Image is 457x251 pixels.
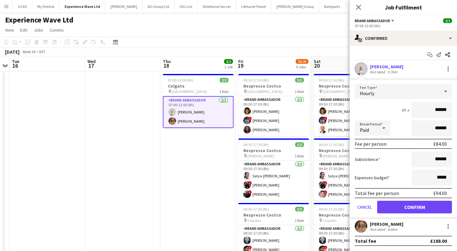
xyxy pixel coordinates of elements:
[163,83,234,89] h3: Colgate
[323,246,327,249] span: !
[355,141,387,147] div: Fee per person
[50,27,64,33] span: Comms
[433,141,447,147] div: £84.00
[243,207,269,211] span: 09:30-17:30 (8h)
[60,0,105,13] button: Experience Wave Ltd
[314,148,384,153] h3: Nespresso Costco
[386,227,399,232] div: 8.6km
[21,49,37,54] span: Week 38
[350,31,457,46] div: Confirmed
[105,0,143,13] button: [PERSON_NAME]
[314,212,384,218] h3: Nespresso Costco
[238,212,309,218] h3: Nespresso Costco
[319,207,344,211] span: 09:30-17:30 (8h)
[163,74,234,128] app-job-card: 07:00-13:00 (6h)2/2Colgate [GEOGRAPHIC_DATA]1 RoleBrand Ambassador2/207:00-13:00 (6h)[PERSON_NAME...
[323,181,327,185] span: !
[238,83,309,89] h3: Nespresso Costco
[319,142,344,147] span: 09:30-17:30 (8h)
[314,161,384,200] app-card-role: Brand Ambassador3/309:30-17:30 (8h)Satya-[PERSON_NAME]![PERSON_NAME]![PERSON_NAME]
[355,190,399,196] div: Total fee per person
[236,0,271,13] button: Lifesaver Power
[295,154,304,158] span: 1 Role
[20,27,27,33] span: Edit
[323,190,327,194] span: !
[12,58,19,64] span: Tue
[386,70,399,74] div: 5.7km
[31,26,46,34] a: Jobs
[314,58,321,64] span: Sat
[86,62,96,69] span: 17
[323,218,336,223] span: Croydon
[323,117,327,120] span: !
[314,138,384,200] div: 09:30-17:30 (8h)3/3Nespresso Costco [PERSON_NAME]1 RoleBrand Ambassador3/309:30-17:30 (8h)Satya-[...
[163,58,171,64] span: Thu
[238,96,309,136] app-card-role: Brand Ambassador3/309:30-17:30 (8h)[PERSON_NAME]![PERSON_NAME][PERSON_NAME]
[172,89,207,94] span: [GEOGRAPHIC_DATA]
[198,0,236,13] button: Streetwise Soccer
[238,138,309,200] app-job-card: 09:30-17:30 (8h)3/3Nespresso Costco [PERSON_NAME]1 RoleBrand Ambassador3/309:30-17:30 (8h)Satya-[...
[350,3,457,11] h3: Job Fulfilment
[323,89,358,94] span: [GEOGRAPHIC_DATA]
[224,59,233,64] span: 2/2
[370,70,386,74] div: Not rated
[5,15,74,25] h1: Experience Wave Ltd
[13,0,32,13] button: UCAS
[430,238,447,244] div: £188.00
[314,96,384,136] app-card-role: Brand Ambassador3/309:30-17:30 (8h)[PERSON_NAME]![PERSON_NAME][PERSON_NAME]
[243,142,269,147] span: 09:30-17:30 (8h)
[295,89,304,94] span: 1 Role
[237,62,243,69] span: 19
[238,74,309,136] div: 09:30-17:30 (8h)3/3Nespresso Costco [GEOGRAPHIC_DATA]1 RoleBrand Ambassador3/309:30-17:30 (8h)[PE...
[143,0,175,13] button: AO Group Ltd
[355,201,375,213] button: Cancel
[313,62,321,69] span: 20
[295,78,304,83] span: 3/3
[370,221,403,227] div: [PERSON_NAME]
[162,62,171,69] span: 18
[11,62,19,69] span: 16
[370,64,403,70] div: [PERSON_NAME]
[355,156,380,162] label: Subsistence
[355,18,395,23] button: Brand Ambassador
[219,89,228,94] span: 1 Role
[248,190,252,194] span: !
[87,58,96,64] span: Wed
[243,78,269,83] span: 09:30-17:30 (8h)
[18,26,30,34] a: Edit
[296,59,308,64] span: 23/25
[238,161,309,200] app-card-role: Brand Ambassador3/309:30-17:30 (8h)Satya-[PERSON_NAME]![PERSON_NAME]![PERSON_NAME]
[355,175,390,181] label: Expenses budget
[295,142,304,147] span: 3/3
[248,246,252,249] span: !
[39,49,45,54] div: BST
[34,27,43,33] span: Jobs
[3,26,16,34] a: View
[323,154,350,158] span: [PERSON_NAME]
[346,0,408,13] button: World Photography Organisation
[168,78,193,83] span: 07:00-13:00 (6h)
[377,201,452,213] button: Confirm
[271,0,319,13] button: [PERSON_NAME] Group
[295,218,304,223] span: 1 Role
[370,227,386,232] div: Not rated
[224,64,233,69] div: 1 Job
[5,49,20,55] div: [DATE]
[247,154,274,158] span: [PERSON_NAME]
[314,83,384,89] h3: Nespresso Costco
[175,0,198,13] button: ISG Live
[355,23,452,28] div: 07:00-13:00 (6h)
[355,238,376,244] div: Total fee
[248,117,252,120] span: !
[295,207,304,211] span: 3/3
[443,18,452,23] span: 2/2
[248,181,252,185] span: !
[360,127,369,133] span: Paid
[238,148,309,153] h3: Nespresso Costco
[319,0,346,13] button: Ballsportz
[47,26,66,34] a: Comms
[319,78,344,83] span: 09:30-17:30 (8h)
[401,107,409,113] div: 6h x
[247,218,261,223] span: Croydon
[238,58,243,64] span: Fri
